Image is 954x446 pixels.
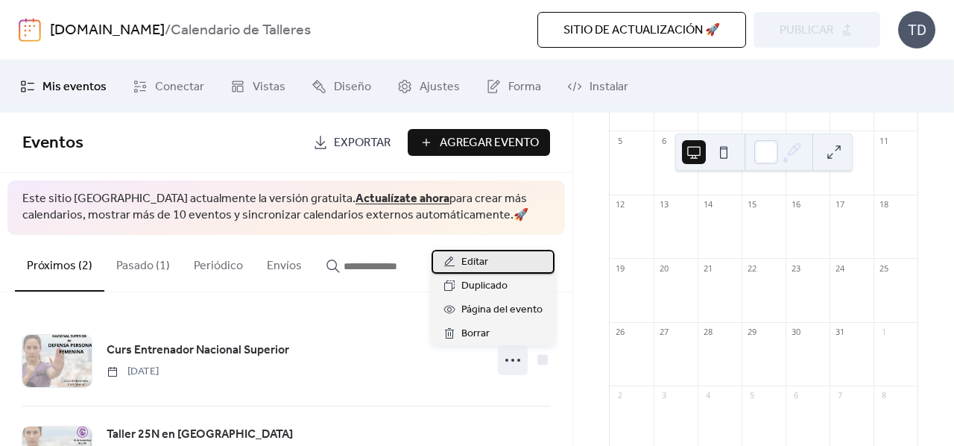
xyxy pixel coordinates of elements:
a: Diseño [300,66,382,107]
font: 22 [748,263,756,274]
font: Próximos (2) [27,254,92,277]
font: Pasado (1) [116,254,170,277]
font: Editar [461,252,488,272]
font: [DATE] [127,362,159,382]
button: Agregar evento [408,129,550,156]
font: 6 [662,135,666,146]
font: 8 [882,389,886,401]
font: 🚀 [514,204,528,227]
font: 3 [662,389,666,401]
font: 14 [704,198,713,210]
a: Mis eventos [9,66,118,107]
font: Actualízate ahora [356,187,449,210]
font: TD [908,21,926,39]
font: Conectar [155,75,204,98]
font: 12 [616,198,625,210]
font: 30 [792,326,800,337]
font: 29 [748,326,756,337]
font: 18 [879,198,888,210]
font: Diseño [334,75,371,98]
img: logo [19,18,41,42]
font: 28 [704,326,713,337]
a: Forma [475,66,552,107]
font: Ajustes [420,75,460,98]
font: Exportar [334,131,391,154]
font: 24 [835,263,844,274]
font: Borrar [461,324,490,344]
font: Envíos [267,254,302,277]
font: 21 [704,263,713,274]
a: Instalar [556,66,639,107]
font: 20 [660,263,669,274]
font: 1 [882,326,886,337]
font: 2 [618,389,622,401]
button: Sitio de actualización 🚀 [537,12,746,48]
font: 25 [879,263,888,274]
font: Forma [508,75,541,98]
font: Periódico [194,254,243,277]
font: Este sitio [GEOGRAPHIC_DATA] actualmente la versión gratuita. [22,187,356,210]
a: Exportar [302,129,402,156]
font: para crear más calendarios, mostrar más de 10 eventos y sincronizar calendarios externos automáti... [22,187,527,227]
font: Agregar evento [440,131,539,154]
a: Taller 25N en [GEOGRAPHIC_DATA] [107,425,293,445]
font: 5 [618,135,622,146]
font: 6 [794,389,798,401]
button: Pasado (1) [104,235,182,290]
font: 31 [835,326,844,337]
font: Instalar [590,75,628,98]
font: 13 [660,198,669,210]
font: 4 [706,389,710,401]
font: Curs Entrenador Nacional Superior [107,339,289,362]
a: Vistas [219,66,297,107]
font: 27 [660,326,669,337]
font: 15 [748,198,756,210]
a: Ajustes [386,66,471,107]
font: Página del evento [461,300,543,320]
font: 16 [792,198,800,210]
a: Curs Entrenador Nacional Superior [107,341,289,360]
font: Sitio de actualización 🚀 [563,19,720,42]
font: 17 [835,198,844,210]
font: Duplicado [461,276,508,296]
a: Conectar [121,66,215,107]
font: 7 [838,389,842,401]
font: Taller 25N en [GEOGRAPHIC_DATA] [107,423,293,446]
font: Calendario de Talleres [171,16,311,45]
a: [DOMAIN_NAME] [50,16,165,45]
font: 26 [616,326,625,337]
font: 5 [750,389,754,401]
font: 23 [792,263,800,274]
font: Eventos [22,127,83,160]
button: Próximos (2) [15,235,104,292]
font: / [165,16,171,45]
font: Vistas [253,75,285,98]
button: Envíos [255,235,314,290]
font: 19 [616,263,625,274]
font: 11 [879,135,888,146]
button: Periódico [182,235,255,290]
font: Mis eventos [42,75,107,98]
